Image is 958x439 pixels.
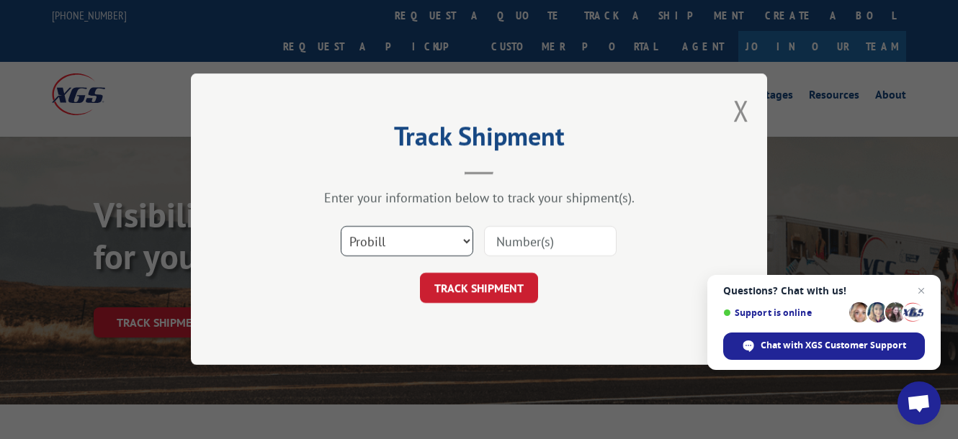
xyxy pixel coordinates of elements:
input: Number(s) [484,227,617,257]
div: Open chat [897,381,941,425]
h2: Track Shipment [263,126,695,153]
button: TRACK SHIPMENT [420,273,538,304]
span: Support is online [723,307,844,318]
span: Close chat [913,282,930,299]
span: Chat with XGS Customer Support [761,339,906,352]
div: Enter your information below to track your shipment(s). [263,190,695,207]
button: Close modal [733,91,749,130]
span: Questions? Chat with us! [723,285,925,297]
div: Chat with XGS Customer Support [723,332,925,360]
